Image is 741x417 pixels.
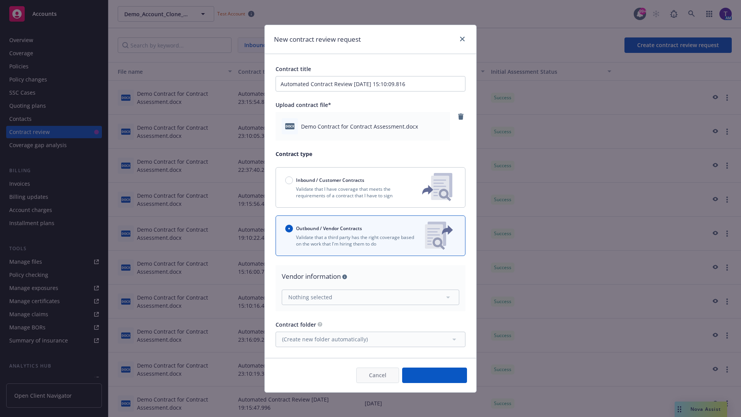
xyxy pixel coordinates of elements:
h1: New contract review request [274,34,361,44]
span: docx [285,123,294,129]
input: Enter a title for this contract [276,76,465,92]
button: (Create new folder automatically) [276,332,465,347]
span: Contract folder [276,321,316,328]
span: Outbound / Vendor Contracts [296,225,362,232]
p: Validate that I have coverage that meets the requirements of a contract that I have to sign [285,186,409,199]
button: Outbound / Vendor ContractsValidate that a third party has the right coverage based on the work t... [276,215,465,256]
span: Contract title [276,65,311,73]
span: Upload contract file* [276,101,331,108]
div: Vendor information [282,271,459,281]
a: close [458,34,467,44]
button: Cancel [356,368,399,383]
a: remove [456,112,465,121]
span: (Create new folder automatically) [282,335,368,343]
span: Cancel [369,371,386,379]
span: Inbound / Customer Contracts [296,177,364,183]
button: Nothing selected [282,290,459,305]
input: Outbound / Vendor Contracts [285,225,293,232]
span: Create request [415,371,454,379]
button: Inbound / Customer ContractsValidate that I have coverage that meets the requirements of a contra... [276,167,465,208]
span: Demo Contract for Contract Assessment.docx [301,122,418,131]
span: Nothing selected [288,293,332,301]
p: Contract type [276,150,465,158]
button: Create request [402,368,467,383]
input: Inbound / Customer Contracts [285,176,293,184]
p: Validate that a third party has the right coverage based on the work that I'm hiring them to do [285,234,419,247]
